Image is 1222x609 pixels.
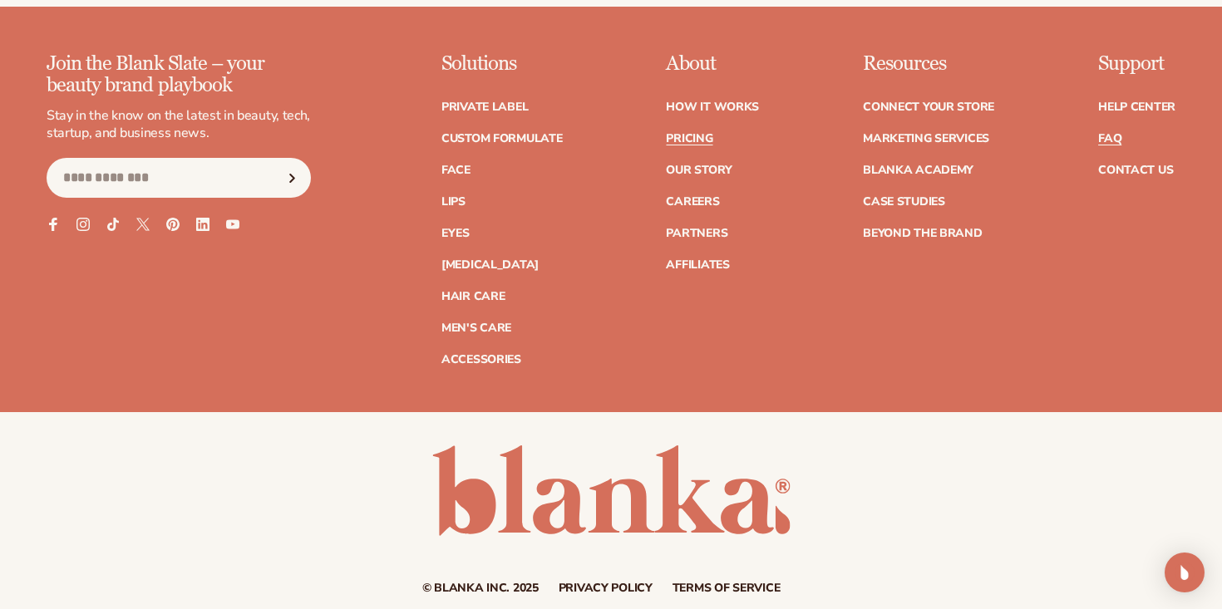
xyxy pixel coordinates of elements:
[666,133,712,145] a: Pricing
[1098,165,1173,176] a: Contact Us
[863,228,983,239] a: Beyond the brand
[47,107,311,142] p: Stay in the know on the latest in beauty, tech, startup, and business news.
[441,101,528,113] a: Private label
[441,133,563,145] a: Custom formulate
[863,165,973,176] a: Blanka Academy
[863,101,994,113] a: Connect your store
[673,582,781,594] a: Terms of service
[441,196,466,208] a: Lips
[1098,133,1121,145] a: FAQ
[666,101,759,113] a: How It Works
[441,53,563,75] p: Solutions
[441,228,470,239] a: Eyes
[441,165,471,176] a: Face
[1098,101,1175,113] a: Help Center
[1165,553,1205,592] div: Open Intercom Messenger
[422,580,539,596] small: © Blanka Inc. 2025
[1098,53,1175,75] p: Support
[441,291,505,302] a: Hair Care
[666,196,719,208] a: Careers
[666,228,727,239] a: Partners
[863,53,994,75] p: Resources
[559,582,653,594] a: Privacy policy
[666,53,759,75] p: About
[441,354,521,366] a: Accessories
[441,259,539,271] a: [MEDICAL_DATA]
[863,133,989,145] a: Marketing services
[863,196,945,208] a: Case Studies
[666,165,732,176] a: Our Story
[441,322,511,334] a: Men's Care
[47,53,311,97] p: Join the Blank Slate – your beauty brand playbook
[666,259,729,271] a: Affiliates
[273,158,310,198] button: Subscribe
